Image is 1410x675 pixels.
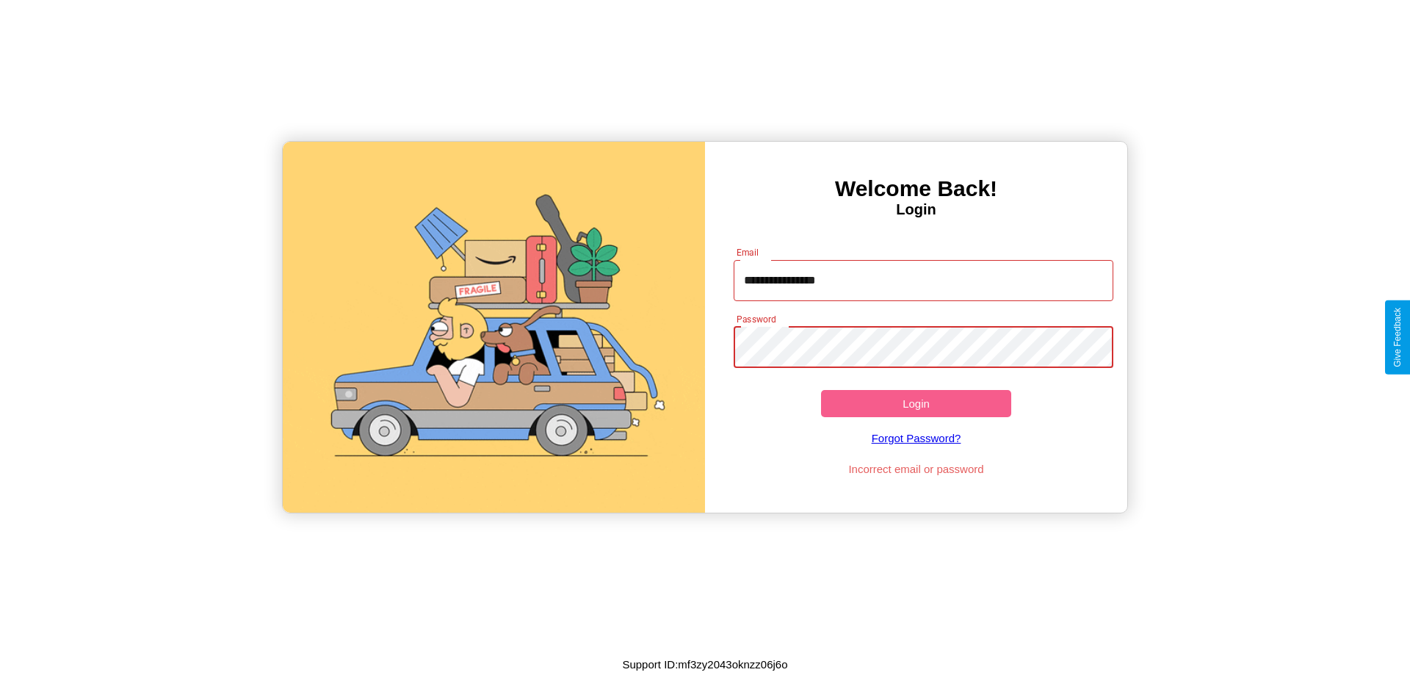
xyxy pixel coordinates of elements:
[705,176,1127,201] h3: Welcome Back!
[1392,308,1403,367] div: Give Feedback
[737,313,775,325] label: Password
[622,654,787,674] p: Support ID: mf3zy2043oknzz06j6o
[283,142,705,513] img: gif
[737,246,759,259] label: Email
[705,201,1127,218] h4: Login
[726,459,1107,479] p: Incorrect email or password
[821,390,1011,417] button: Login
[726,417,1107,459] a: Forgot Password?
